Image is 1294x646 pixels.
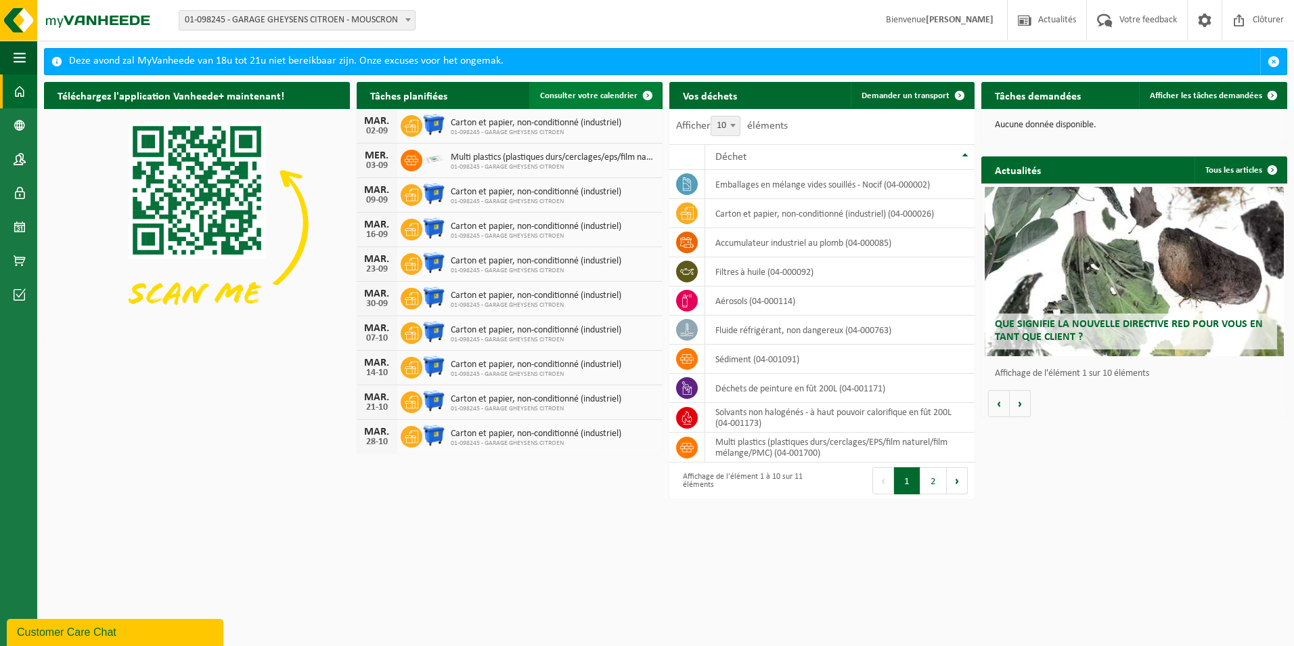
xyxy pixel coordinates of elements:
[363,299,391,309] div: 30-09
[862,91,950,100] span: Demander un transport
[705,433,975,462] td: multi plastics (plastiques durs/cerclages/EPS/film naturel/film mélange/PMC) (04-001700)
[69,49,1260,74] div: Deze avond zal MyVanheede van 18u tot 21u niet bereikbaar zijn. Onze excuses voor het ongemak.
[981,82,1094,108] h2: Tâches demandées
[363,288,391,299] div: MAR.
[179,10,416,30] span: 01-098245 - GARAGE GHEYSENS CITROEN - MOUSCRON
[363,219,391,230] div: MAR.
[451,301,621,309] span: 01-098245 - GARAGE GHEYSENS CITROEN
[451,221,621,232] span: Carton et papier, non-conditionné (industriel)
[705,228,975,257] td: accumulateur industriel au plomb (04-000085)
[422,389,445,412] img: WB-1100-HPE-BE-01
[705,374,975,403] td: déchets de peinture en fût 200L (04-001171)
[451,152,656,163] span: Multi plastics (plastiques durs/cerclages/eps/film naturel/film mélange/pmc)
[715,152,746,163] span: Déchet
[179,11,415,30] span: 01-098245 - GARAGE GHEYSENS CITROEN - MOUSCRON
[363,392,391,403] div: MAR.
[422,148,445,171] img: LP-SK-00500-LPE-16
[540,91,638,100] span: Consulter votre calendrier
[422,286,445,309] img: WB-1100-HPE-BE-01
[705,345,975,374] td: sédiment (04-001091)
[705,170,975,199] td: emballages en mélange vides souillés - Nocif (04-000002)
[363,368,391,378] div: 14-10
[705,257,975,286] td: filtres à huile (04-000092)
[363,116,391,127] div: MAR.
[357,82,461,108] h2: Tâches planifiées
[363,185,391,196] div: MAR.
[451,439,621,448] span: 01-098245 - GARAGE GHEYSENS CITROEN
[894,467,920,494] button: 1
[988,390,1010,417] button: Vorige
[926,15,994,25] strong: [PERSON_NAME]
[451,232,621,240] span: 01-098245 - GARAGE GHEYSENS CITROEN
[451,290,621,301] span: Carton et papier, non-conditionné (industriel)
[363,403,391,412] div: 21-10
[363,161,391,171] div: 03-09
[422,251,445,274] img: WB-1100-HPE-BE-01
[1195,156,1286,184] a: Tous les articles
[422,355,445,378] img: WB-1100-HPE-BE-01
[44,109,350,339] img: Download de VHEPlus App
[529,82,661,109] a: Consulter votre calendrier
[363,230,391,240] div: 16-09
[705,316,975,345] td: fluide réfrigérant, non dangereux (04-000763)
[985,187,1285,356] a: Que signifie la nouvelle directive RED pour vous en tant que client ?
[676,466,816,496] div: Affichage de l'élément 1 à 10 sur 11 éléments
[995,121,1274,130] p: Aucune donnée disponible.
[363,437,391,447] div: 28-10
[705,199,975,228] td: carton et papier, non-conditionné (industriel) (04-000026)
[669,82,751,108] h2: Vos déchets
[363,254,391,265] div: MAR.
[920,467,947,494] button: 2
[451,118,621,129] span: Carton et papier, non-conditionné (industriel)
[711,116,740,136] span: 10
[947,467,968,494] button: Next
[705,403,975,433] td: solvants non halogénés - à haut pouvoir calorifique en fût 200L (04-001173)
[363,358,391,368] div: MAR.
[1139,82,1286,109] a: Afficher les tâches demandées
[981,156,1054,183] h2: Actualités
[363,150,391,161] div: MER.
[451,405,621,413] span: 01-098245 - GARAGE GHEYSENS CITROEN
[451,370,621,379] span: 01-098245 - GARAGE GHEYSENS CITROEN
[363,427,391,437] div: MAR.
[363,265,391,274] div: 23-09
[451,256,621,267] span: Carton et papier, non-conditionné (industriel)
[451,198,621,206] span: 01-098245 - GARAGE GHEYSENS CITROEN
[363,334,391,343] div: 07-10
[995,319,1263,343] span: Que signifie la nouvelle directive RED pour vous en tant que client ?
[422,424,445,447] img: WB-1100-HPE-BE-01
[363,196,391,205] div: 09-09
[451,325,621,336] span: Carton et papier, non-conditionné (industriel)
[872,467,894,494] button: Previous
[7,616,226,646] iframe: chat widget
[422,320,445,343] img: WB-1100-HPE-BE-01
[451,429,621,439] span: Carton et papier, non-conditionné (industriel)
[422,182,445,205] img: WB-1100-HPE-BE-01
[711,116,740,135] span: 10
[451,129,621,137] span: 01-098245 - GARAGE GHEYSENS CITROEN
[451,187,621,198] span: Carton et papier, non-conditionné (industriel)
[363,323,391,334] div: MAR.
[422,217,445,240] img: WB-1100-HPE-BE-01
[451,267,621,275] span: 01-098245 - GARAGE GHEYSENS CITROEN
[44,82,298,108] h2: Téléchargez l'application Vanheede+ maintenant!
[676,121,788,131] label: Afficher éléments
[451,336,621,344] span: 01-098245 - GARAGE GHEYSENS CITROEN
[451,394,621,405] span: Carton et papier, non-conditionné (industriel)
[1150,91,1262,100] span: Afficher les tâches demandées
[422,113,445,136] img: WB-1100-HPE-BE-01
[995,369,1280,379] p: Affichage de l'élément 1 sur 10 éléments
[705,286,975,316] td: aérosols (04-000114)
[451,360,621,370] span: Carton et papier, non-conditionné (industriel)
[363,127,391,136] div: 02-09
[451,163,656,171] span: 01-098245 - GARAGE GHEYSENS CITROEN
[851,82,973,109] a: Demander un transport
[1010,390,1031,417] button: Volgende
